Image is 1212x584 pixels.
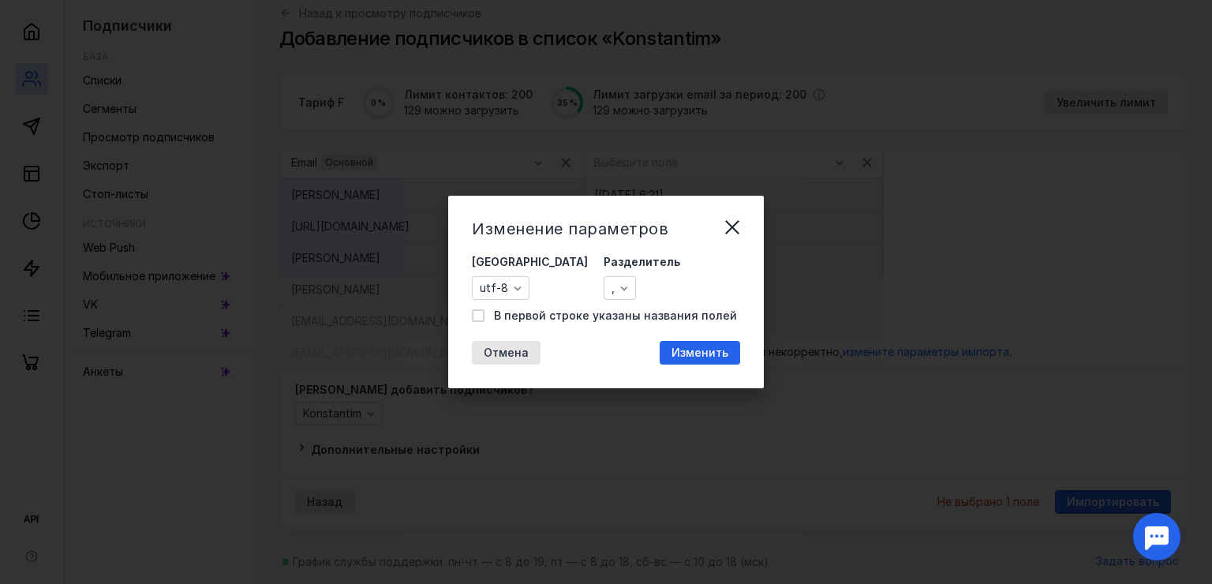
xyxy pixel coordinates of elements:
span: Разделитель [604,254,680,270]
button: , [604,276,636,300]
button: Отмена [472,341,541,365]
span: Изменение параметров [472,219,668,238]
span: utf-8 [480,282,508,295]
span: В первой строке указаны названия полей [494,308,737,324]
span: , [612,282,615,295]
span: Отмена [484,346,529,360]
button: Изменить [660,341,740,365]
span: [GEOGRAPHIC_DATA] [472,254,588,270]
button: utf-8 [472,276,529,300]
span: Изменить [671,346,728,360]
